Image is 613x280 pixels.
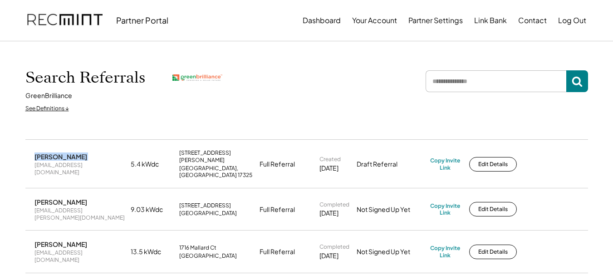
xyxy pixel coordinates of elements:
div: See Definitions ↓ [25,105,69,113]
div: [DATE] [319,209,338,218]
div: 1716 Mallard Ct [179,244,216,251]
div: [STREET_ADDRESS][PERSON_NAME] [179,149,254,163]
div: Created [319,156,341,163]
button: Contact [518,11,547,29]
div: Full Referral [260,247,295,256]
div: GreenBrilliance [25,91,72,100]
div: Full Referral [260,160,295,169]
button: Edit Details [469,245,517,259]
div: Completed [319,201,349,208]
button: Log Out [558,11,586,29]
div: Copy Invite Link [430,245,460,259]
div: 5.4 kWdc [131,160,174,169]
button: Your Account [352,11,397,29]
button: Edit Details [469,157,517,172]
div: Not Signed Up Yet [357,205,425,214]
div: Partner Portal [116,15,168,25]
div: Not Signed Up Yet [357,247,425,256]
div: [EMAIL_ADDRESS][DOMAIN_NAME] [34,162,125,176]
div: [EMAIL_ADDRESS][DOMAIN_NAME] [34,249,125,263]
div: [STREET_ADDRESS] [179,202,231,209]
button: Edit Details [469,202,517,216]
div: Completed [319,243,349,251]
button: Link Bank [474,11,507,29]
div: 9.03 kWdc [131,205,174,214]
div: Copy Invite Link [430,202,460,216]
div: [GEOGRAPHIC_DATA] [179,252,237,260]
h1: Search Referrals [25,68,145,87]
div: Draft Referral [357,160,425,169]
div: Copy Invite Link [430,157,460,171]
div: [DATE] [319,164,338,173]
div: [PERSON_NAME] [34,198,87,206]
div: [PERSON_NAME] [34,240,87,248]
div: [GEOGRAPHIC_DATA] [179,210,237,217]
img: greenbrilliance.png [172,74,222,81]
div: [PERSON_NAME] [34,152,87,161]
div: 13.5 kWdc [131,247,174,256]
div: [EMAIL_ADDRESS][PERSON_NAME][DOMAIN_NAME] [34,207,125,221]
div: [DATE] [319,251,338,260]
img: recmint-logotype%403x.png [27,5,103,36]
div: [GEOGRAPHIC_DATA], [GEOGRAPHIC_DATA] 17325 [179,165,254,179]
button: Partner Settings [408,11,463,29]
button: Dashboard [303,11,341,29]
div: Full Referral [260,205,295,214]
